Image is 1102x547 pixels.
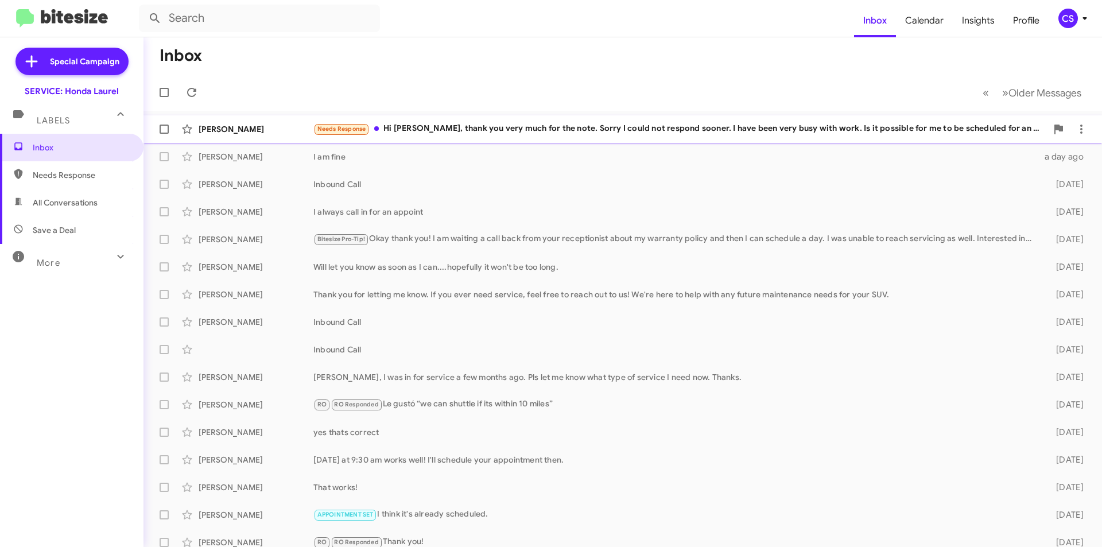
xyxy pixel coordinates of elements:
span: Needs Response [317,125,366,133]
span: RO [317,401,327,408]
div: [DATE] [1038,482,1093,493]
span: APPOINTMENT SET [317,511,374,518]
span: Labels [37,115,70,126]
div: [PERSON_NAME] [199,482,313,493]
input: Search [139,5,380,32]
span: Special Campaign [50,56,119,67]
span: Older Messages [1008,87,1081,99]
div: Thank you for letting me know. If you ever need service, feel free to reach out to us! We're here... [313,289,1038,300]
div: [DATE] [1038,344,1093,355]
div: [DATE] [1038,316,1093,328]
div: [DATE] [1038,179,1093,190]
div: Inbound Call [313,316,1038,328]
span: Needs Response [33,169,130,181]
div: yes thats correct [313,426,1038,438]
div: I am fine [313,151,1038,162]
span: Inbox [33,142,130,153]
a: Calendar [896,4,953,37]
div: [PERSON_NAME] [199,206,313,218]
div: [DATE] [1038,261,1093,273]
div: I always call in for an appoint [313,206,1038,218]
div: Inbound Call [313,344,1038,355]
div: [PERSON_NAME] [199,289,313,300]
div: Inbound Call [313,179,1038,190]
span: » [1002,86,1008,100]
div: [DATE] [1038,289,1093,300]
div: Will let you know as soon as I can....hopefully it won't be too long. [313,261,1038,273]
h1: Inbox [160,46,202,65]
span: RO Responded [334,401,378,408]
div: [DATE] at 9:30 am works well! I'll schedule your appointment then. [313,454,1038,465]
div: [PERSON_NAME] [199,509,313,521]
a: Insights [953,4,1004,37]
div: [PERSON_NAME] [199,261,313,273]
span: All Conversations [33,197,98,208]
div: I think it's already scheduled. [313,508,1038,521]
div: [PERSON_NAME] [199,234,313,245]
div: [PERSON_NAME] [199,426,313,438]
div: [PERSON_NAME] [199,371,313,383]
span: RO [317,538,327,546]
div: Hi [PERSON_NAME], thank you very much for the note. Sorry I could not respond sooner. I have been... [313,122,1047,135]
div: That works! [313,482,1038,493]
nav: Page navigation example [976,81,1088,104]
a: Profile [1004,4,1049,37]
button: CS [1049,9,1089,28]
span: Save a Deal [33,224,76,236]
div: [DATE] [1038,399,1093,410]
div: [PERSON_NAME] [199,316,313,328]
div: [PERSON_NAME], I was in for service a few months ago. Pls let me know what type of service I need... [313,371,1038,383]
span: Bitesize Pro-Tip! [317,235,365,243]
span: RO Responded [334,538,378,546]
div: [DATE] [1038,371,1093,383]
div: [DATE] [1038,234,1093,245]
div: [PERSON_NAME] [199,151,313,162]
span: « [983,86,989,100]
div: a day ago [1038,151,1093,162]
div: [PERSON_NAME] [199,179,313,190]
div: [DATE] [1038,206,1093,218]
div: [DATE] [1038,454,1093,465]
div: SERVICE: Honda Laurel [25,86,119,97]
div: [DATE] [1038,426,1093,438]
div: Okay thank you! I am waiting a call back from your receptionist about my warranty policy and then... [313,232,1038,246]
button: Next [995,81,1088,104]
div: Le gustó “we can shuttle if its within 10 miles” [313,398,1038,411]
button: Previous [976,81,996,104]
a: Inbox [854,4,896,37]
div: CS [1058,9,1078,28]
div: [PERSON_NAME] [199,399,313,410]
div: [DATE] [1038,509,1093,521]
div: [PERSON_NAME] [199,123,313,135]
div: [PERSON_NAME] [199,454,313,465]
a: Special Campaign [15,48,129,75]
span: More [37,258,60,268]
